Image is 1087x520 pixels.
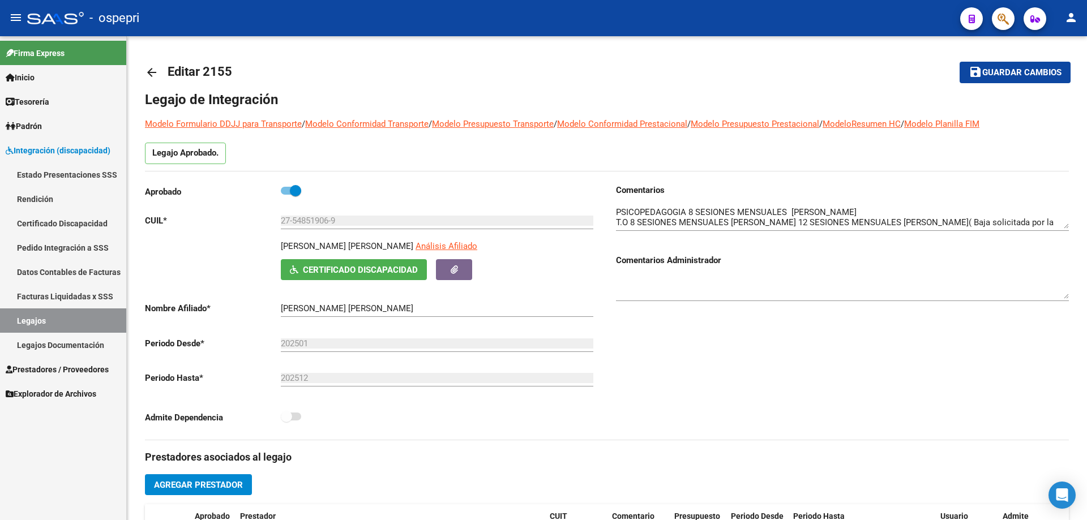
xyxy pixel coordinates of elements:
[145,302,281,315] p: Nombre Afiliado
[6,388,96,400] span: Explorador de Archivos
[168,65,232,79] span: Editar 2155
[1049,482,1076,509] div: Open Intercom Messenger
[145,411,281,424] p: Admite Dependencia
[6,120,42,132] span: Padrón
[960,62,1071,83] button: Guardar cambios
[904,119,979,129] a: Modelo Planilla FIM
[6,363,109,376] span: Prestadores / Proveedores
[1064,11,1078,24] mat-icon: person
[9,11,23,24] mat-icon: menu
[557,119,687,129] a: Modelo Conformidad Prestacional
[145,214,281,227] p: CUIL
[823,119,901,129] a: ModeloResumen HC
[145,119,302,129] a: Modelo Formulario DDJJ para Transporte
[145,91,1069,109] h1: Legajo de Integración
[145,143,226,164] p: Legajo Aprobado.
[281,259,427,280] button: Certificado Discapacidad
[145,337,281,350] p: Periodo Desde
[154,480,243,490] span: Agregar Prestador
[303,265,418,275] span: Certificado Discapacidad
[145,66,159,79] mat-icon: arrow_back
[969,65,982,79] mat-icon: save
[6,71,35,84] span: Inicio
[305,119,429,129] a: Modelo Conformidad Transporte
[6,144,110,157] span: Integración (discapacidad)
[691,119,819,129] a: Modelo Presupuesto Prestacional
[6,47,65,59] span: Firma Express
[145,449,1069,465] h3: Prestadores asociados al legajo
[281,240,413,252] p: [PERSON_NAME] [PERSON_NAME]
[982,68,1062,78] span: Guardar cambios
[616,184,1069,196] h3: Comentarios
[145,474,252,495] button: Agregar Prestador
[145,372,281,384] p: Periodo Hasta
[432,119,554,129] a: Modelo Presupuesto Transporte
[416,241,477,251] span: Análisis Afiliado
[145,186,281,198] p: Aprobado
[89,6,139,31] span: - ospepri
[616,254,1069,267] h3: Comentarios Administrador
[6,96,49,108] span: Tesorería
